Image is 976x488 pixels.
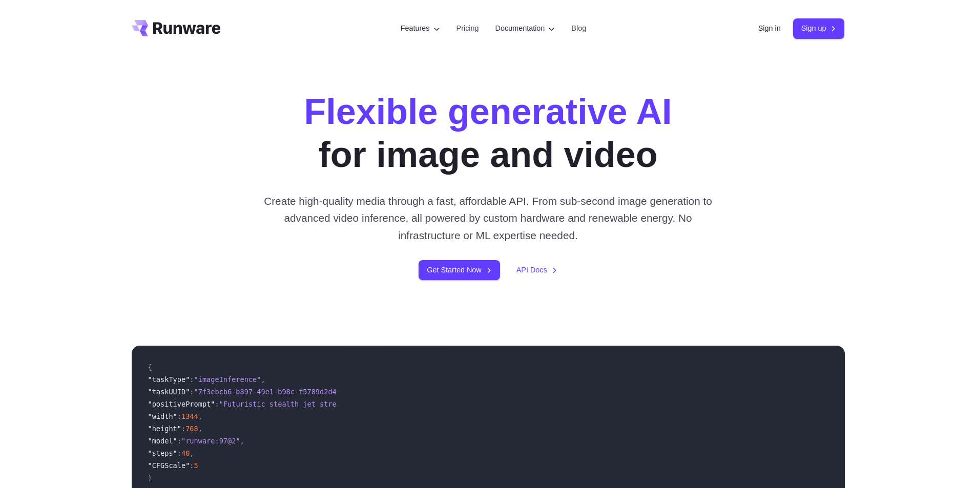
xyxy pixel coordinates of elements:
[198,412,202,420] span: ,
[181,449,190,457] span: 40
[181,412,198,420] span: 1344
[148,388,190,396] span: "taskUUID"
[194,461,198,470] span: 5
[148,375,190,384] span: "taskType"
[758,23,781,34] a: Sign in
[304,92,672,132] strong: Flexible generative AI
[148,412,177,420] span: "width"
[148,461,190,470] span: "CFGScale"
[177,437,181,445] span: :
[177,449,181,457] span: :
[219,400,601,408] span: "Futuristic stealth jet streaking through a neon-lit cityscape with glowing purple exhaust"
[148,449,177,457] span: "steps"
[148,400,215,408] span: "positivePrompt"
[260,193,716,244] p: Create high-quality media through a fast, affordable API. From sub-second image generation to adv...
[148,437,177,445] span: "model"
[148,425,181,433] span: "height"
[495,23,555,34] label: Documentation
[177,412,181,420] span: :
[261,375,265,384] span: ,
[185,425,198,433] span: 768
[419,260,500,280] a: Get Started Now
[190,449,194,457] span: ,
[304,90,672,176] h1: for image and video
[181,437,240,445] span: "runware:97@2"
[148,474,152,482] span: }
[516,264,557,276] a: API Docs
[793,18,845,38] a: Sign up
[181,425,185,433] span: :
[132,20,221,36] a: Go to /
[190,461,194,470] span: :
[198,425,202,433] span: ,
[215,400,219,408] span: :
[456,23,479,34] a: Pricing
[401,23,440,34] label: Features
[148,363,152,371] span: {
[240,437,244,445] span: ,
[194,388,354,396] span: "7f3ebcb6-b897-49e1-b98c-f5789d2d40d7"
[190,375,194,384] span: :
[571,23,586,34] a: Blog
[190,388,194,396] span: :
[194,375,261,384] span: "imageInference"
